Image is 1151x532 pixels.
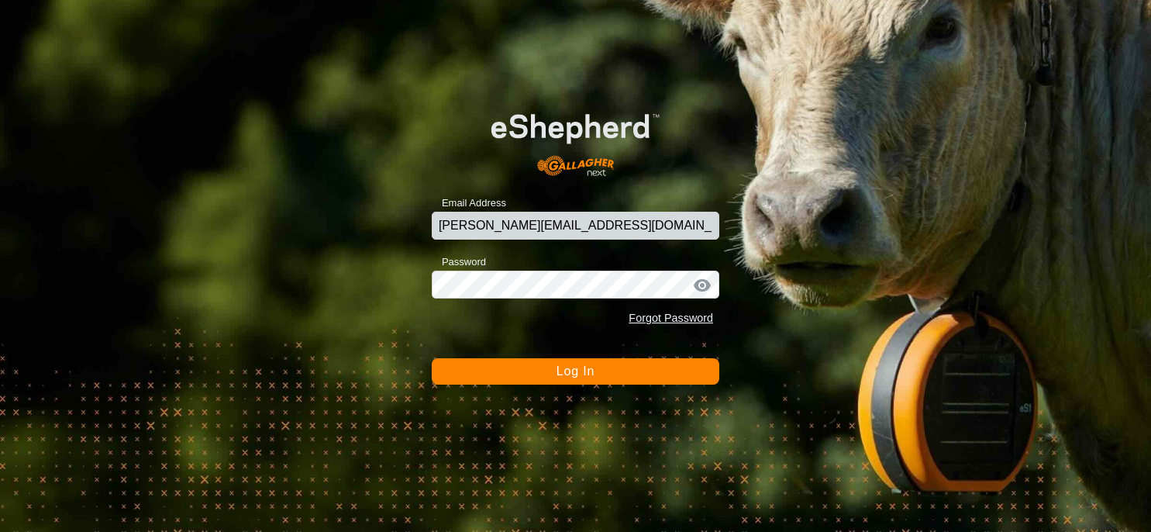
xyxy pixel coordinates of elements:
input: Email Address [432,212,719,240]
a: Forgot Password [629,312,713,324]
label: Password [432,254,486,270]
button: Log In [432,358,719,385]
img: E-shepherd Logo [460,90,691,188]
label: Email Address [432,195,506,211]
span: Log In [557,364,594,378]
